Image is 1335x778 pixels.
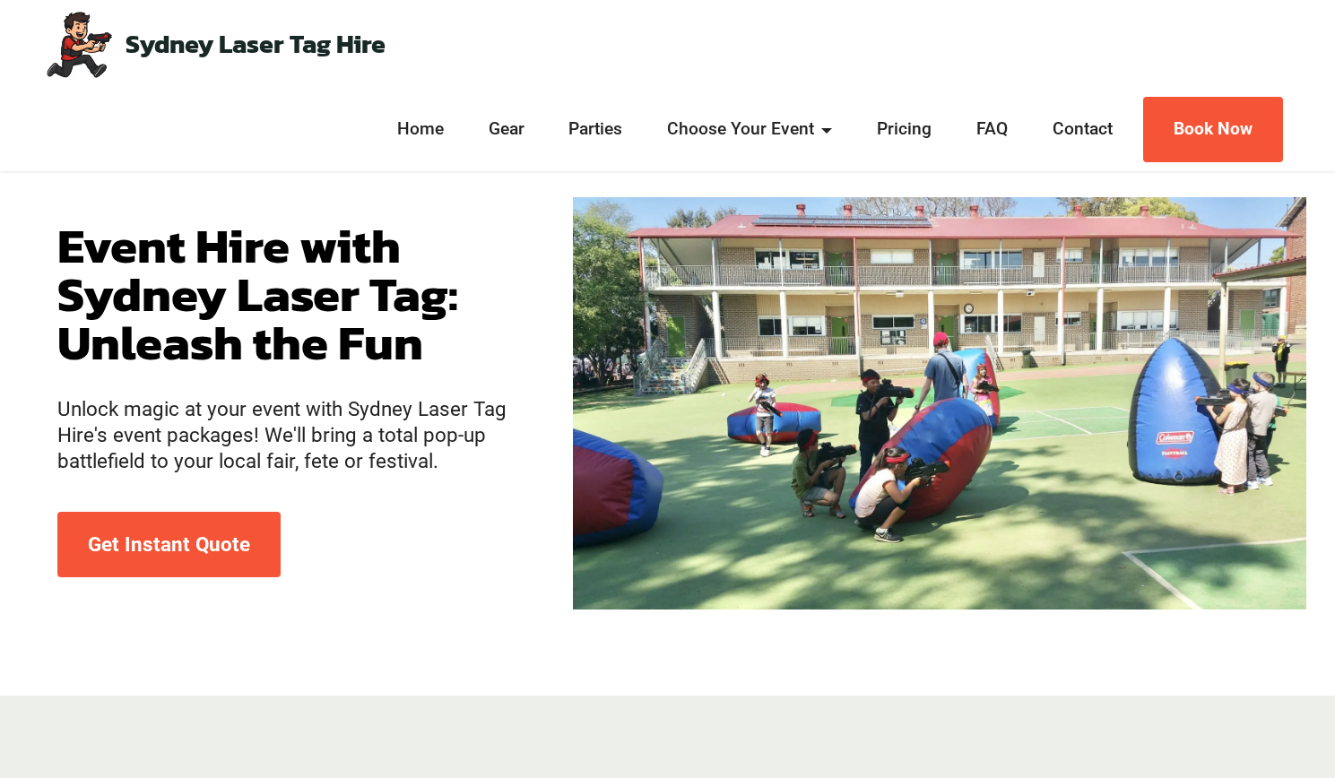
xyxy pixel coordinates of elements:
[663,117,838,143] a: Choose Your Event
[1143,97,1283,162] a: Book Now
[57,512,281,577] a: Get Instant Quote
[564,117,628,143] a: Parties
[57,209,458,379] strong: Event Hire with Sydney Laser Tag: Unleash the Fun
[126,31,386,57] a: Sydney Laser Tag Hire
[971,117,1013,143] a: FAQ
[392,117,449,143] a: Home
[43,9,114,79] img: Mobile Laser Tag Parties Sydney
[871,117,937,143] a: Pricing
[1047,117,1118,143] a: Contact
[483,117,530,143] a: Gear
[57,396,516,474] p: Unlock magic at your event with Sydney Laser Tag Hire's event packages! We'll bring a total pop-u...
[573,197,1306,609] img: Pop-up laser tag event hire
